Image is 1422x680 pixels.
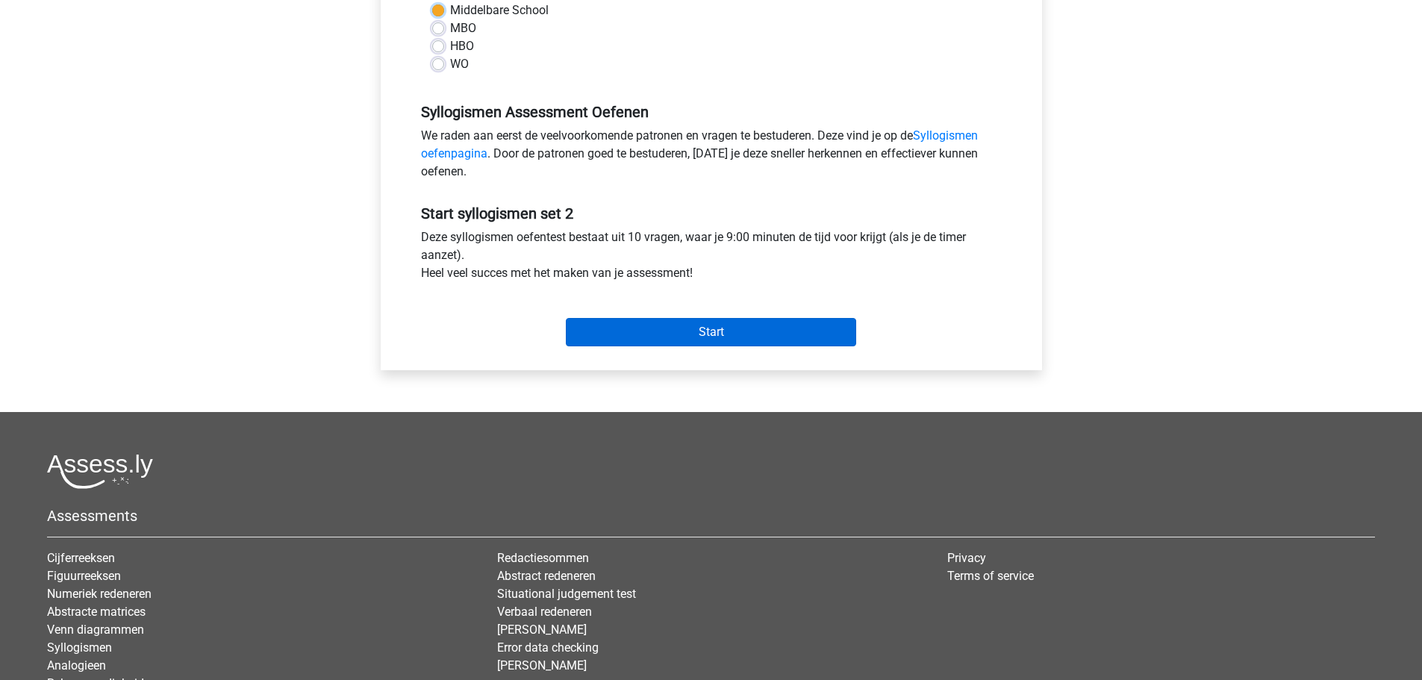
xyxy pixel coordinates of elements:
a: Venn diagrammen [47,623,144,637]
label: WO [450,55,469,73]
div: We raden aan eerst de veelvoorkomende patronen en vragen te bestuderen. Deze vind je op de . Door... [410,127,1013,187]
a: Situational judgement test [497,587,636,601]
a: Numeriek redeneren [47,587,152,601]
a: Syllogismen [47,640,112,655]
h5: Syllogismen Assessment Oefenen [421,103,1002,121]
img: Assessly logo [47,454,153,489]
a: [PERSON_NAME] [497,658,587,673]
h5: Assessments [47,507,1375,525]
a: Analogieen [47,658,106,673]
label: MBO [450,19,476,37]
a: Redactiesommen [497,551,589,565]
a: Abstracte matrices [47,605,146,619]
label: HBO [450,37,474,55]
a: Error data checking [497,640,599,655]
label: Middelbare School [450,1,549,19]
a: Privacy [947,551,986,565]
a: [PERSON_NAME] [497,623,587,637]
a: Figuurreeksen [47,569,121,583]
a: Cijferreeksen [47,551,115,565]
a: Terms of service [947,569,1034,583]
div: Deze syllogismen oefentest bestaat uit 10 vragen, waar je 9:00 minuten de tijd voor krijgt (als j... [410,228,1013,288]
a: Verbaal redeneren [497,605,592,619]
input: Start [566,318,856,346]
a: Abstract redeneren [497,569,596,583]
h5: Start syllogismen set 2 [421,205,1002,222]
